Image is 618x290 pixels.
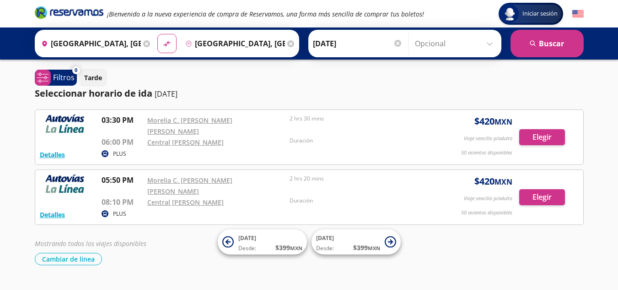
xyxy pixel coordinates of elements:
[218,230,307,255] button: [DATE]Desde:$399MXN
[35,5,103,22] a: Brand Logo
[75,66,77,74] span: 0
[519,129,565,145] button: Elegir
[474,175,512,188] span: $ 420
[290,245,302,252] small: MXN
[353,243,380,252] span: $ 399
[316,234,334,242] span: [DATE]
[102,197,143,208] p: 08:10 PM
[238,234,256,242] span: [DATE]
[102,137,143,148] p: 06:00 PM
[290,197,428,205] p: Duración
[40,115,90,133] img: RESERVAMOS
[35,70,77,86] button: 0Filtros
[53,72,75,83] p: Filtros
[40,210,65,219] button: Detalles
[40,175,90,193] img: RESERVAMOS
[572,8,584,20] button: English
[35,87,152,100] p: Seleccionar horario de ida
[79,69,107,87] button: Tarde
[35,253,102,265] button: Cambiar de línea
[155,88,177,99] p: [DATE]
[464,195,512,202] p: Viaje sencillo p/adulto
[316,244,334,252] span: Desde:
[147,176,232,196] a: Morelia C. [PERSON_NAME] [PERSON_NAME]
[35,5,103,19] i: Brand Logo
[313,32,403,55] input: Elegir Fecha
[113,210,126,218] p: PLUS
[464,135,512,142] p: Viaje sencillo p/adulto
[40,150,65,159] button: Detalles
[107,10,424,18] em: ¡Bienvenido a la nueva experiencia de compra de Reservamos, una forma más sencilla de comprar tus...
[511,30,584,57] button: Buscar
[519,9,561,18] span: Iniciar sesión
[415,32,497,55] input: Opcional
[147,198,224,207] a: Central [PERSON_NAME]
[275,243,302,252] span: $ 399
[290,137,428,145] p: Duración
[84,73,102,82] p: Tarde
[494,177,512,187] small: MXN
[290,175,428,183] p: 2 hrs 20 mins
[238,244,256,252] span: Desde:
[461,209,512,217] p: 50 asientos disponibles
[113,150,126,158] p: PLUS
[368,245,380,252] small: MXN
[290,115,428,123] p: 2 hrs 30 mins
[312,230,401,255] button: [DATE]Desde:$399MXN
[102,175,143,186] p: 05:50 PM
[147,138,224,147] a: Central [PERSON_NAME]
[147,116,232,136] a: Morelia C. [PERSON_NAME] [PERSON_NAME]
[38,32,141,55] input: Buscar Origen
[35,239,146,248] em: Mostrando todos los viajes disponibles
[519,189,565,205] button: Elegir
[461,149,512,157] p: 50 asientos disponibles
[494,117,512,127] small: MXN
[102,115,143,126] p: 03:30 PM
[182,32,285,55] input: Buscar Destino
[474,115,512,128] span: $ 420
